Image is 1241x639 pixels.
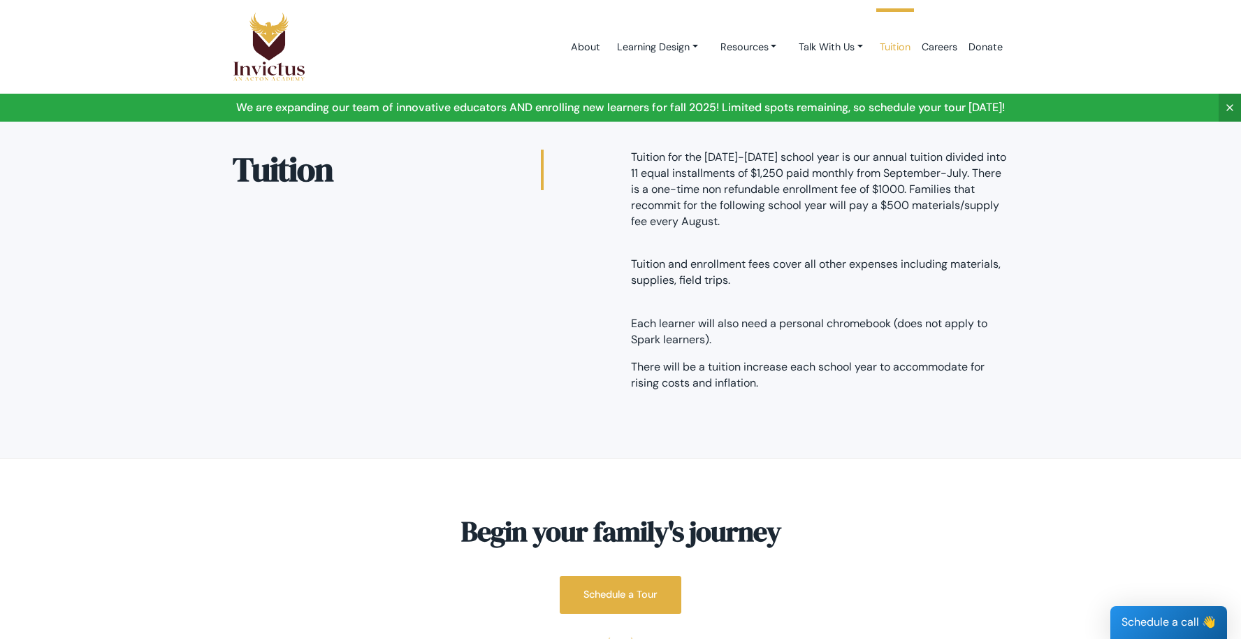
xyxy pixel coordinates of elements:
[916,17,963,77] a: Careers
[874,17,916,77] a: Tuition
[631,150,1008,229] p: Tuition for the [DATE]-[DATE] school year is our annual tuition divided into 11 equal installment...
[233,12,305,82] img: Logo
[233,515,1008,548] h3: Begin your family's journey
[631,257,1008,289] p: Tuition and enrollment fees cover all other expenses including materials, supplies, field trips.
[963,17,1008,77] a: Donate
[788,34,874,60] a: Talk With Us
[631,316,1008,348] p: Each learner will also need a personal chromebook (does not apply to Spark learners).
[709,34,788,60] a: Resources
[631,359,1008,392] p: There will be a tuition increase each school year to accommodate for rising costs and inflation.
[560,576,681,613] a: Schedule a Tour
[565,17,606,77] a: About
[606,34,709,60] a: Learning Design
[1110,606,1227,639] div: Schedule a call 👋
[233,150,544,190] h2: Tuition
